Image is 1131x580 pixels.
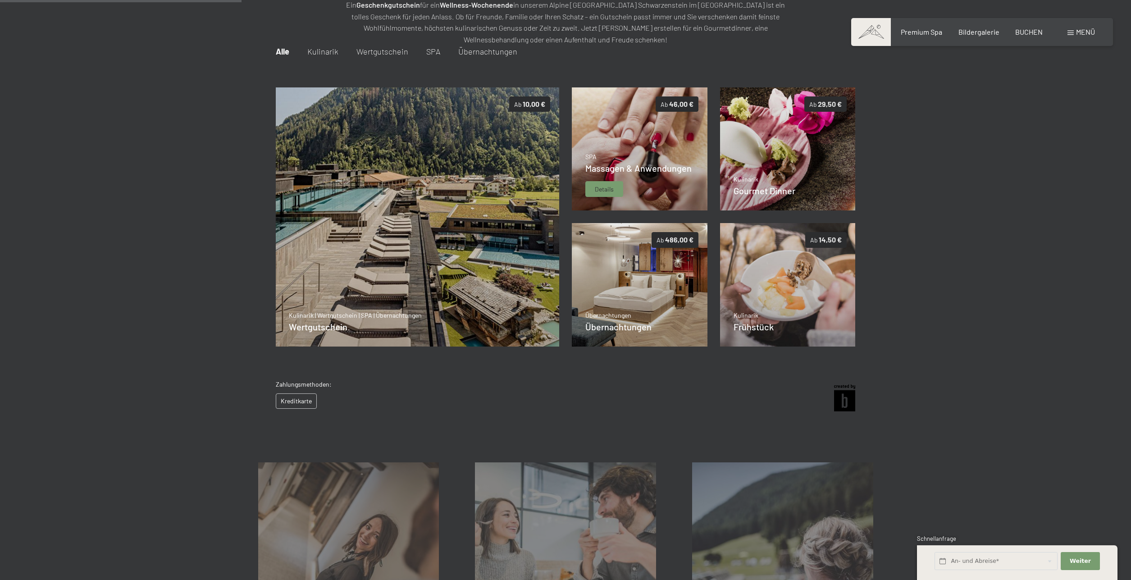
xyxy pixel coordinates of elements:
button: Weiter [1061,552,1099,571]
a: Bildergalerie [958,27,999,36]
a: Premium Spa [901,27,942,36]
strong: Geschenkgutschein [356,0,420,9]
a: BUCHEN [1015,27,1043,36]
span: Schnellanfrage [917,535,956,542]
span: Menü [1076,27,1095,36]
span: Weiter [1070,557,1091,565]
strong: Wellness-Wochenende [440,0,513,9]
